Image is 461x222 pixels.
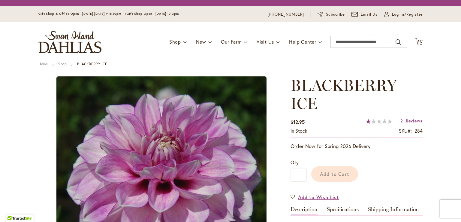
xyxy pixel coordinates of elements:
[392,11,423,17] span: Log In/Register
[400,118,423,124] a: 2 Reviews
[291,143,423,150] p: Order Now for Spring 2026 Delivery
[384,11,423,17] a: Log In/Register
[298,194,339,201] span: Add to Wish List
[221,39,241,45] span: Our Farm
[326,11,345,17] span: Subscribe
[351,11,378,17] a: Email Us
[257,39,274,45] span: Visit Us
[291,194,339,201] a: Add to Wish List
[414,128,423,134] div: 284
[38,62,48,66] a: Home
[291,76,397,113] span: BLACKBERRY ICE
[169,39,181,45] span: Shop
[399,128,412,134] strong: SKU
[291,119,305,125] span: $12.95
[58,62,67,66] a: Shop
[196,39,206,45] span: New
[77,62,107,66] strong: BLACKBERRY ICE
[127,12,179,16] span: Gift Shop Open - [DATE] 10-3pm
[38,12,127,16] span: Gift Shop & Office Open - [DATE]-[DATE] 9-4:30pm /
[291,128,307,134] span: In stock
[289,39,316,45] span: Help Center
[327,207,359,215] a: Specifications
[268,11,304,17] a: [PHONE_NUMBER]
[38,31,101,53] a: store logo
[366,119,392,124] div: 20%
[291,207,318,215] a: Description
[368,207,419,215] a: Shipping Information
[400,118,403,124] span: 2
[5,201,21,217] iframe: Launch Accessibility Center
[318,11,345,17] a: Subscribe
[406,118,423,124] span: Reviews
[291,159,299,165] span: Qty
[291,128,307,134] div: Availability
[361,11,378,17] span: Email Us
